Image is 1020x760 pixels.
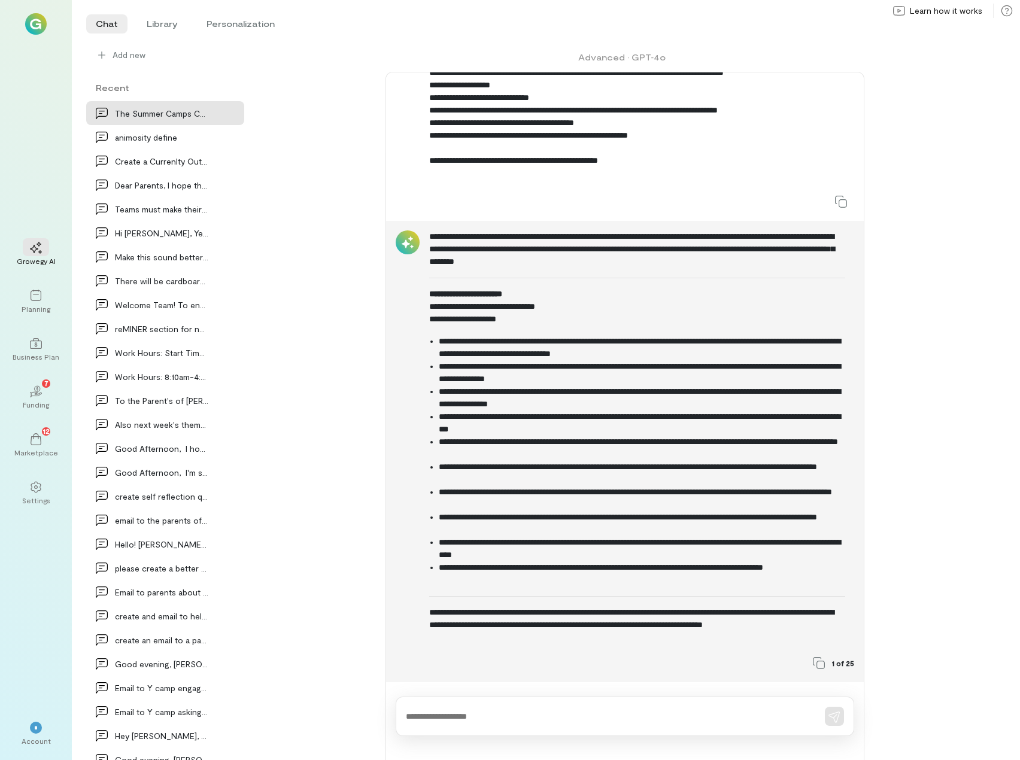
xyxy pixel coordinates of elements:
[115,203,208,215] div: Teams must make their way to the welcome center a…
[115,538,208,551] div: Hello! [PERSON_NAME] came in requesting a refu…
[23,400,49,409] div: Funding
[22,736,51,746] div: Account
[910,5,982,17] span: Learn how it works
[44,378,48,388] span: 7
[115,346,208,359] div: Work Hours: Start Time: 8:10 AM End Time: 4:35 P…
[86,81,244,94] div: Recent
[115,729,208,742] div: Hey [PERSON_NAME], checking in. I spoke to [PERSON_NAME] [DATE]…
[115,275,208,287] div: There will be cardboard boomerangs ready that the…
[115,418,208,431] div: Also next week's theme is Amazing race! So fin…
[115,490,208,503] div: create self reflection questions for CIT's that a…
[115,562,208,574] div: please create a better email to Y [PERSON_NAME]…
[14,712,57,755] div: *Account
[115,323,208,335] div: reMINER section for newsletter for camp staff li…
[14,472,57,515] a: Settings
[115,370,208,383] div: Work Hours: 8:10am-4:35pm with a 30-minute…
[115,394,208,407] div: To the Parent's of [PERSON_NAME]: We are pleas…
[197,14,284,34] li: Personalization
[115,442,208,455] div: Good Afternoon, I hope you are doing well. I wa…
[115,131,208,144] div: animosity define
[832,658,854,668] span: 1 of 25
[22,495,50,505] div: Settings
[86,14,127,34] li: Chat
[115,706,208,718] div: Email to Y camp asking them to reserache and look…
[115,466,208,479] div: Good Afternoon, I'm sorry for not getting back…
[115,610,208,622] div: create and email to help desk to Close Out - ICE…
[115,634,208,646] div: create an email to a parent that below is what we…
[115,682,208,694] div: Email to Y camp engagement asking them to researc…
[115,586,208,598] div: Email to parents about behavior of our [DEMOGRAPHIC_DATA]…
[14,448,58,457] div: Marketplace
[115,251,208,263] div: Make this sound better I also have a question:…
[14,232,57,275] a: Growegy AI
[115,179,208,191] div: Dear Parents, I hope this message finds you well.…
[43,425,50,436] span: 12
[115,658,208,670] div: Good evening, [PERSON_NAME] has a doctor's appointment o…
[22,304,50,314] div: Planning
[17,256,56,266] div: Growegy AI
[14,280,57,323] a: Planning
[14,328,57,371] a: Business Plan
[115,107,208,120] div: The Summer Camps Coordinator is responsible to do…
[115,514,208,527] div: email to the parents of [PERSON_NAME] that she…
[115,299,208,311] div: Welcome Team! To ensure a successful and enjoyabl…
[13,352,59,361] div: Business Plan
[113,49,145,61] span: Add new
[115,155,208,168] div: Create a Currenlty Out of the office message for…
[115,227,208,239] div: Hi [PERSON_NAME], Yes, you are correct. When I pull spec…
[137,14,187,34] li: Library
[14,424,57,467] a: Marketplace
[14,376,57,419] a: Funding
